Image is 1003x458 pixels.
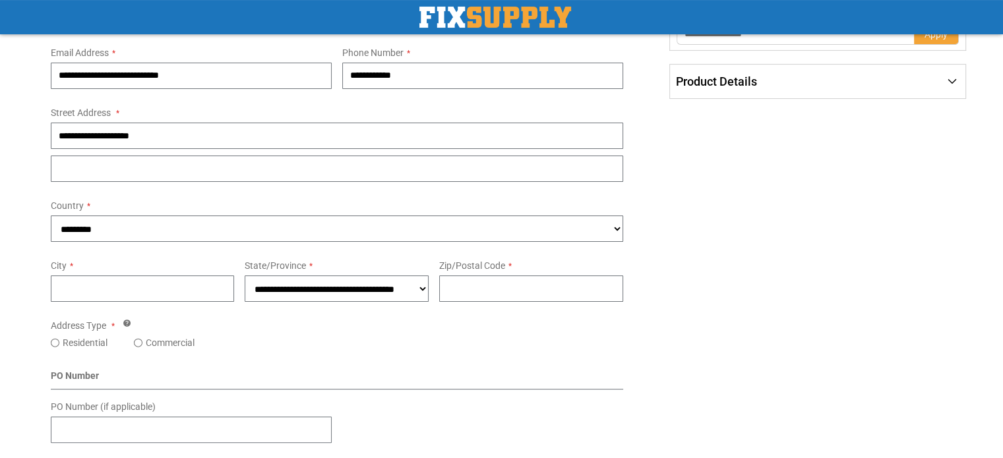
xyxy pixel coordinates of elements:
[51,260,67,271] span: City
[146,336,195,349] label: Commercial
[51,320,106,331] span: Address Type
[245,260,306,271] span: State/Province
[51,200,84,211] span: Country
[676,74,757,88] span: Product Details
[925,29,948,40] span: Apply
[419,7,571,28] a: store logo
[51,369,624,389] div: PO Number
[439,260,505,271] span: Zip/Postal Code
[419,7,571,28] img: Fix Industrial Supply
[342,47,404,58] span: Phone Number
[51,401,156,412] span: PO Number (if applicable)
[51,107,111,118] span: Street Address
[51,47,109,58] span: Email Address
[63,336,107,349] label: Residential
